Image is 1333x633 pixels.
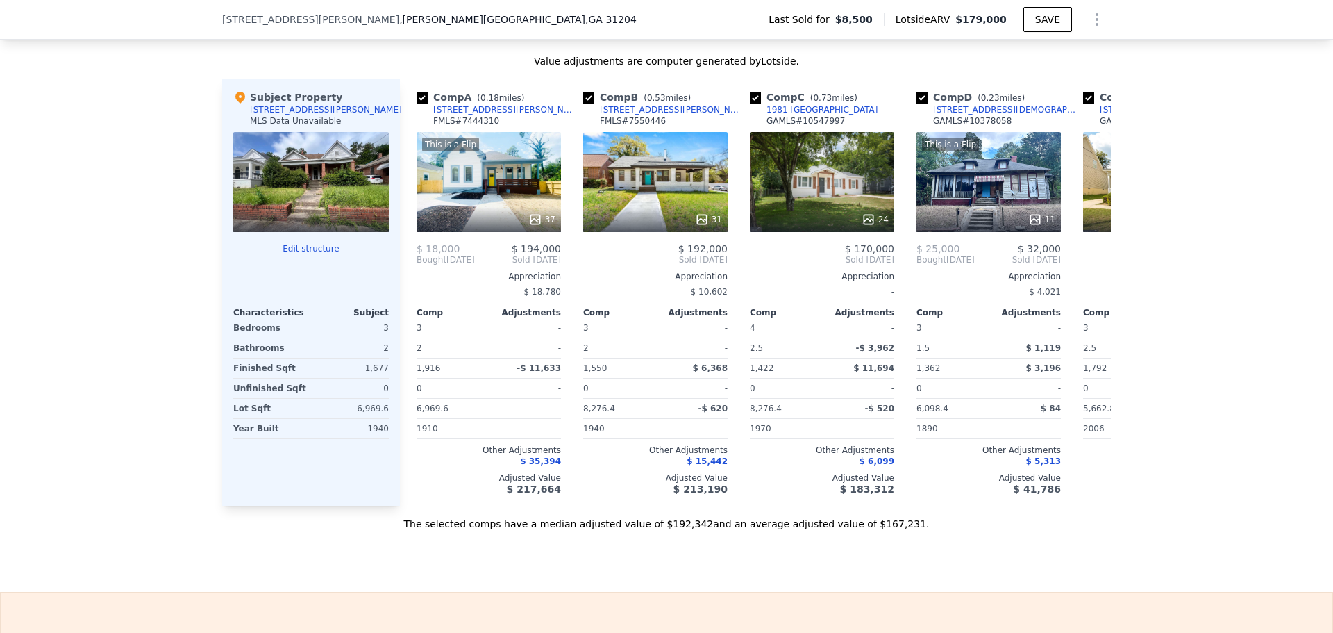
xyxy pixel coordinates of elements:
[489,307,561,318] div: Adjustments
[750,419,819,438] div: 1970
[417,254,446,265] span: Bought
[856,343,894,353] span: -$ 3,962
[916,445,1061,456] div: Other Adjustments
[512,243,561,254] span: $ 194,000
[492,338,561,358] div: -
[825,379,894,398] div: -
[916,254,946,265] span: Bought
[583,338,653,358] div: 2
[417,307,489,318] div: Comp
[583,472,728,484] div: Adjusted Value
[492,399,561,418] div: -
[805,93,863,103] span: ( miles)
[583,271,728,282] div: Appreciation
[600,115,666,126] div: FMLS # 7550446
[658,419,728,438] div: -
[955,14,1007,25] span: $179,000
[1029,287,1061,297] span: $ 4,021
[524,287,561,297] span: $ 18,780
[991,318,1061,338] div: -
[991,379,1061,398] div: -
[1013,484,1061,495] span: $ 41,786
[750,404,782,413] span: 8,276.4
[1083,419,1152,438] div: 2006
[585,14,637,25] span: , GA 31204
[916,338,986,358] div: 1.5
[916,254,975,265] div: [DATE]
[314,359,389,378] div: 1,677
[583,254,728,265] span: Sold [DATE]
[916,419,986,438] div: 1890
[750,384,755,393] span: 0
[916,90,1030,104] div: Comp D
[492,318,561,338] div: -
[600,104,744,115] div: [STREET_ADDRESS][PERSON_NAME]
[314,399,389,418] div: 6,969.6
[658,379,728,398] div: -
[933,115,1012,126] div: GAMLS # 10378058
[233,243,389,254] button: Edit structure
[492,379,561,398] div: -
[825,318,894,338] div: -
[583,384,589,393] span: 0
[673,484,728,495] span: $ 213,190
[1083,104,1182,115] a: [STREET_ADDRESS]
[1026,457,1061,466] span: $ 5,313
[822,307,894,318] div: Adjustments
[250,115,342,126] div: MLS Data Unavailable
[417,254,475,265] div: [DATE]
[480,93,499,103] span: 0.18
[769,13,835,26] span: Last Sold for
[922,138,979,151] div: This is a Flip
[1100,104,1182,115] div: [STREET_ADDRESS]
[658,318,728,338] div: -
[1023,7,1072,32] button: SAVE
[750,307,822,318] div: Comp
[840,484,894,495] span: $ 183,312
[647,93,666,103] span: 0.53
[417,338,486,358] div: 2
[862,213,889,227] div: 24
[311,307,389,318] div: Subject
[750,90,863,104] div: Comp C
[314,318,389,338] div: 3
[916,323,922,333] span: 3
[750,104,878,115] a: 1981 [GEOGRAPHIC_DATA]
[916,384,922,393] span: 0
[233,318,308,338] div: Bedrooms
[417,90,530,104] div: Comp A
[655,307,728,318] div: Adjustments
[583,445,728,456] div: Other Adjustments
[417,472,561,484] div: Adjusted Value
[698,404,728,413] span: -$ 620
[492,419,561,438] div: -
[475,254,561,265] span: Sold [DATE]
[233,90,342,104] div: Subject Property
[1083,323,1089,333] span: 3
[433,104,578,115] div: [STREET_ADDRESS][PERSON_NAME]
[417,243,460,254] span: $ 18,000
[1083,307,1155,318] div: Comp
[583,90,696,104] div: Comp B
[981,93,1000,103] span: 0.23
[916,104,1078,115] a: [STREET_ADDRESS][DEMOGRAPHIC_DATA]
[695,213,722,227] div: 31
[250,104,402,115] div: [STREET_ADDRESS][PERSON_NAME]
[314,338,389,358] div: 2
[991,419,1061,438] div: -
[433,115,499,126] div: FMLS # 7444310
[583,307,655,318] div: Comp
[638,93,696,103] span: ( miles)
[1028,213,1055,227] div: 11
[417,419,486,438] div: 1910
[233,399,308,418] div: Lot Sqft
[933,104,1078,115] div: [STREET_ADDRESS][DEMOGRAPHIC_DATA]
[233,359,308,378] div: Finished Sqft
[750,271,894,282] div: Appreciation
[1083,445,1227,456] div: Other Adjustments
[233,419,308,438] div: Year Built
[222,13,399,26] span: [STREET_ADDRESS][PERSON_NAME]
[975,254,1061,265] span: Sold [DATE]
[916,243,959,254] span: $ 25,000
[520,457,561,466] span: $ 35,394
